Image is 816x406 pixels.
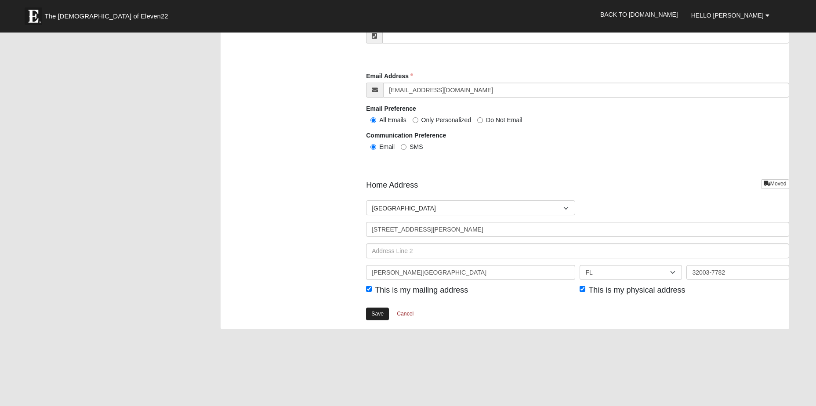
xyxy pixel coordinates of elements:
a: Hello [PERSON_NAME] [685,4,776,26]
input: Only Personalized [413,117,418,123]
label: Email Address [366,72,413,80]
span: This is my physical address [588,286,685,294]
a: Cancel [391,307,419,321]
input: This is my mailing address [366,286,372,292]
label: Email Preference [366,104,416,113]
span: Do Not Email [486,116,522,123]
span: Hello [PERSON_NAME] [691,12,764,19]
input: Do Not Email [477,117,483,123]
input: All Emails [370,117,376,123]
span: Home Address [366,179,418,191]
span: The [DEMOGRAPHIC_DATA] of Eleven22 [44,12,168,21]
input: SMS [401,144,406,150]
span: SMS [410,143,423,150]
input: Address Line 2 [366,243,789,258]
label: Communication Preference [366,131,446,140]
img: Eleven22 logo [25,7,42,25]
span: This is my mailing address [375,286,468,294]
span: Email [379,143,395,150]
a: Moved [761,179,789,188]
a: The [DEMOGRAPHIC_DATA] of Eleven22 [20,3,196,25]
input: Zip [686,265,789,280]
span: Only Personalized [421,116,471,123]
a: Save [366,308,389,320]
input: This is my physical address [580,286,585,292]
span: All Emails [379,116,406,123]
input: Address Line 1 [366,222,789,237]
span: [GEOGRAPHIC_DATA] [372,201,563,216]
input: Email [370,144,376,150]
a: Back to [DOMAIN_NAME] [594,4,685,25]
input: City [366,265,575,280]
